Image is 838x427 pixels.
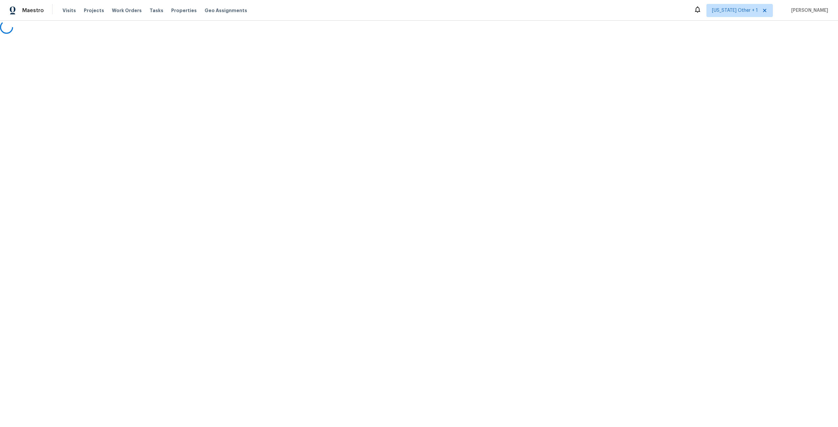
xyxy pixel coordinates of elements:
span: Tasks [150,8,163,13]
span: Work Orders [112,7,142,14]
span: [PERSON_NAME] [789,7,828,14]
span: Properties [171,7,197,14]
span: [US_STATE] Other + 1 [712,7,758,14]
span: Geo Assignments [205,7,247,14]
span: Maestro [22,7,44,14]
span: Projects [84,7,104,14]
span: Visits [63,7,76,14]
